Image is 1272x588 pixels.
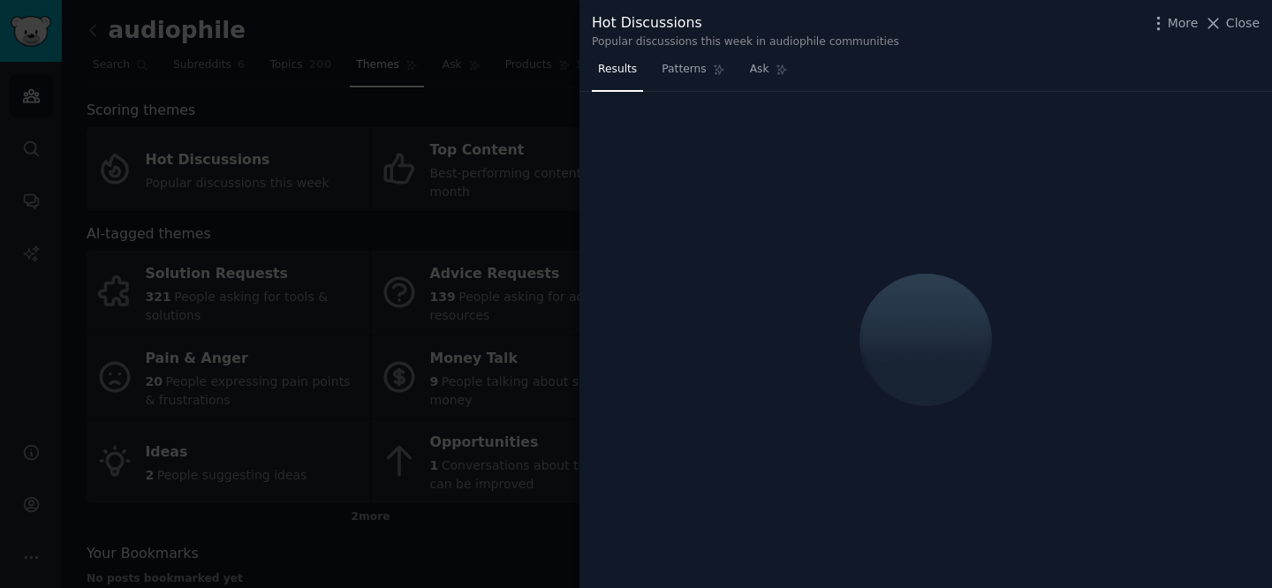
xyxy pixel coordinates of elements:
[1204,14,1260,33] button: Close
[1168,14,1199,33] span: More
[744,56,794,92] a: Ask
[1149,14,1199,33] button: More
[750,62,769,78] span: Ask
[1226,14,1260,33] span: Close
[655,56,731,92] a: Patterns
[592,56,643,92] a: Results
[598,62,637,78] span: Results
[592,12,899,34] div: Hot Discussions
[592,34,899,50] div: Popular discussions this week in audiophile communities
[662,62,706,78] span: Patterns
